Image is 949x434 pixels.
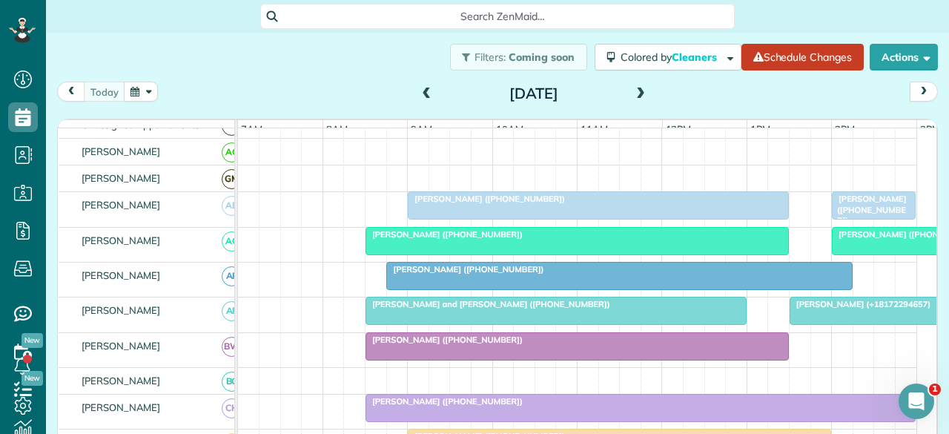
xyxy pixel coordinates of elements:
span: 1pm [747,123,773,135]
span: AC [222,142,242,162]
button: prev [57,82,85,102]
span: [PERSON_NAME] [79,340,164,352]
a: Schedule Changes [741,44,864,70]
span: GM [222,169,242,189]
span: [PERSON_NAME] ([PHONE_NUMBER]) [386,264,544,274]
span: 9am [408,123,435,135]
span: 8am [323,123,351,135]
span: [PERSON_NAME] and [PERSON_NAME] ([PHONE_NUMBER]) [365,299,611,309]
span: 1 [929,384,941,395]
span: 10am [493,123,526,135]
iframe: Intercom live chat [899,384,934,419]
span: AB [222,196,242,216]
span: Cleaners [672,50,719,64]
span: AF [222,266,242,286]
button: Actions [870,44,938,70]
span: [PERSON_NAME] [79,375,164,387]
span: Coming soon [509,50,575,64]
span: CH [222,398,242,418]
span: [PERSON_NAME] ([PHONE_NUMBER]) [365,229,523,240]
span: [PERSON_NAME] [79,199,164,211]
span: [PERSON_NAME] ([PHONE_NUMBER]) [365,396,523,407]
span: Colored by [621,50,722,64]
span: [PERSON_NAME] ([PHONE_NUMBER]) [365,335,523,345]
span: 7am [238,123,265,135]
span: BW [222,337,242,357]
span: 11am [578,123,611,135]
span: AC [222,231,242,251]
h2: [DATE] [441,85,626,102]
span: [PERSON_NAME] [79,304,164,316]
span: [PERSON_NAME] [79,145,164,157]
span: AF [222,301,242,321]
span: 3pm [917,123,943,135]
button: Colored byCleaners [595,44,741,70]
span: [PERSON_NAME] [79,269,164,281]
span: BC [222,372,242,392]
span: [PERSON_NAME] [79,234,164,246]
span: [PERSON_NAME] [79,172,164,184]
span: [PERSON_NAME] (+18172294657) [789,299,931,309]
button: today [84,82,125,102]
span: [PERSON_NAME] ([PHONE_NUMBER]) [831,194,907,226]
span: New [22,333,43,348]
span: 2pm [832,123,858,135]
span: Filters: [474,50,506,64]
span: [PERSON_NAME] ([PHONE_NUMBER]) [407,194,566,204]
button: next [910,82,938,102]
span: 12pm [663,123,695,135]
span: [PERSON_NAME] [79,401,164,413]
